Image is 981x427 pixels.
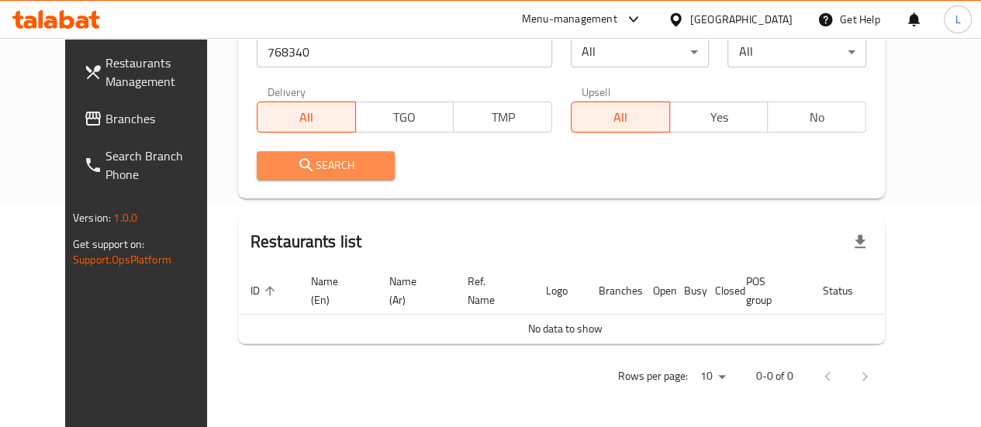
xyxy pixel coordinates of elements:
span: 1.0.0 [113,208,137,228]
span: Branches [105,109,216,128]
span: TMP [460,106,546,129]
th: Closed [703,267,734,315]
a: Support.OpsPlatform [73,250,171,270]
a: Search Branch Phone [71,137,229,193]
a: Restaurants Management [71,44,229,100]
span: Yes [676,106,762,129]
th: Logo [534,267,586,315]
a: Branches [71,100,229,137]
span: Search [269,156,383,175]
span: ID [250,281,280,300]
h2: Restaurants list [250,230,361,253]
div: [GEOGRAPHIC_DATA] [690,11,793,28]
span: Name (En) [311,272,358,309]
th: Busy [672,267,703,315]
div: All [571,36,710,67]
span: Get support on: [73,234,144,254]
p: Rows per page: [618,367,688,386]
span: Status [823,281,873,300]
button: TGO [355,102,454,133]
button: Yes [669,102,769,133]
span: L [955,11,960,28]
th: Open [641,267,672,315]
div: Menu-management [522,10,617,29]
span: All [264,106,350,129]
button: Search [257,151,396,180]
div: All [727,36,866,67]
span: TGO [362,106,448,129]
span: Ref. Name [468,272,515,309]
div: Rows per page: [694,365,731,388]
span: Name (Ar) [389,272,437,309]
th: Branches [586,267,641,315]
label: Upsell [582,86,610,97]
label: Delivery [268,86,306,97]
div: Export file [841,223,879,260]
span: No data to show [527,319,602,339]
span: Restaurants Management [105,53,216,91]
button: All [571,102,670,133]
input: Search for restaurant name or ID.. [257,36,552,67]
p: 0-0 of 0 [756,367,793,386]
span: No [774,106,860,129]
span: Version: [73,208,111,228]
span: All [578,106,664,129]
table: enhanced table [238,267,945,344]
span: POS group [746,272,792,309]
button: No [767,102,866,133]
span: Search Branch Phone [105,146,216,184]
button: TMP [453,102,552,133]
button: All [257,102,356,133]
